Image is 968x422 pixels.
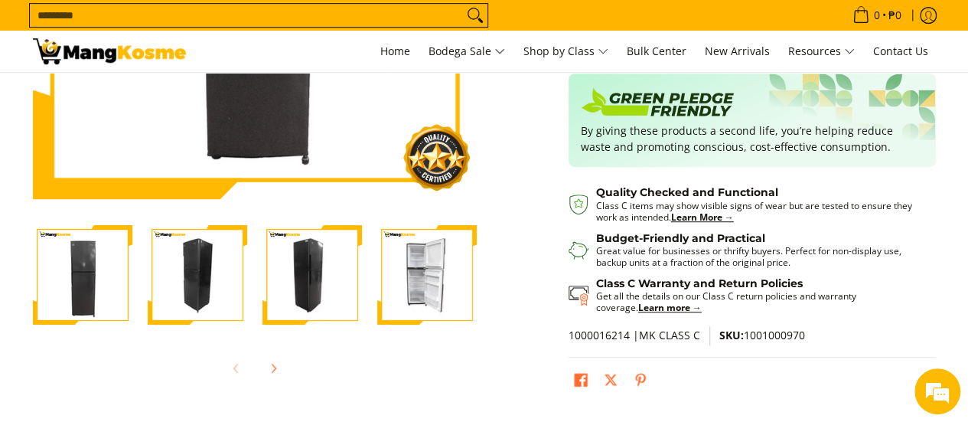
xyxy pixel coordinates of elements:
[380,44,410,58] span: Home
[581,123,924,155] p: By giving these products a second life, you’re helping reduce waste and promoting conscious, cost...
[377,225,477,325] img: Condura 8.5 Cu. Ft. Two-Door Direct Cool Manual Defrost Inverter Refrigerator, CTD800MNI-A (Class...
[569,328,700,342] span: 1000016214 |MK CLASS C
[596,231,765,245] strong: Budget-Friendly and Practical
[886,10,904,21] span: ₱0
[848,7,906,24] span: •
[421,31,513,72] a: Bodega Sale
[429,42,505,61] span: Bodega Sale
[33,38,186,64] img: BUY NOW: Class C Condura 8.5 Cu. Ft. 2-Door Inverter Ref l Mang Kosme
[523,42,608,61] span: Shop by Class
[201,31,936,72] nav: Main Menu
[781,31,862,72] a: Resources
[596,200,921,223] p: Class C items may show visible signs of wear but are tested to ensure they work as intended.
[148,225,247,325] img: Condura 8.5 Cu. Ft. Two-Door Direct Cool Manual Defrost Inverter Refrigerator, CTD800MNI-A (Class...
[719,328,744,342] span: SKU:
[463,4,487,27] button: Search
[638,301,702,314] a: Learn more →
[697,31,777,72] a: New Arrivals
[570,369,592,395] a: Share on Facebook
[256,352,290,385] button: Next
[873,44,928,58] span: Contact Us
[600,369,621,395] a: Post on X
[373,31,418,72] a: Home
[630,369,651,395] a: Pin on Pinterest
[581,86,734,123] img: Badge sustainability green pledge friendly
[33,225,132,325] img: Condura 8.5 Cu. Ft. Two-Door Direct Cool Manual Defrost Inverter Refrigerator, CTD800MNI-A (Class...
[596,185,778,199] strong: Quality Checked and Functional
[596,276,803,290] strong: Class C Warranty and Return Policies
[865,31,936,72] a: Contact Us
[596,245,921,268] p: Great value for businesses or thrifty buyers. Perfect for non-display use, backup units at a frac...
[671,211,734,224] a: Learn More →
[619,31,694,72] a: Bulk Center
[705,44,770,58] span: New Arrivals
[627,44,686,58] span: Bulk Center
[596,290,921,313] p: Get all the details on our Class C return policies and warranty coverage.
[788,42,855,61] span: Resources
[516,31,616,72] a: Shop by Class
[719,328,805,342] span: 1001000970
[872,10,882,21] span: 0
[262,225,362,325] img: Condura 8.5 Cu. Ft. Two-Door Direct Cool Manual Defrost Inverter Refrigerator, CTD800MNI-A (Class...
